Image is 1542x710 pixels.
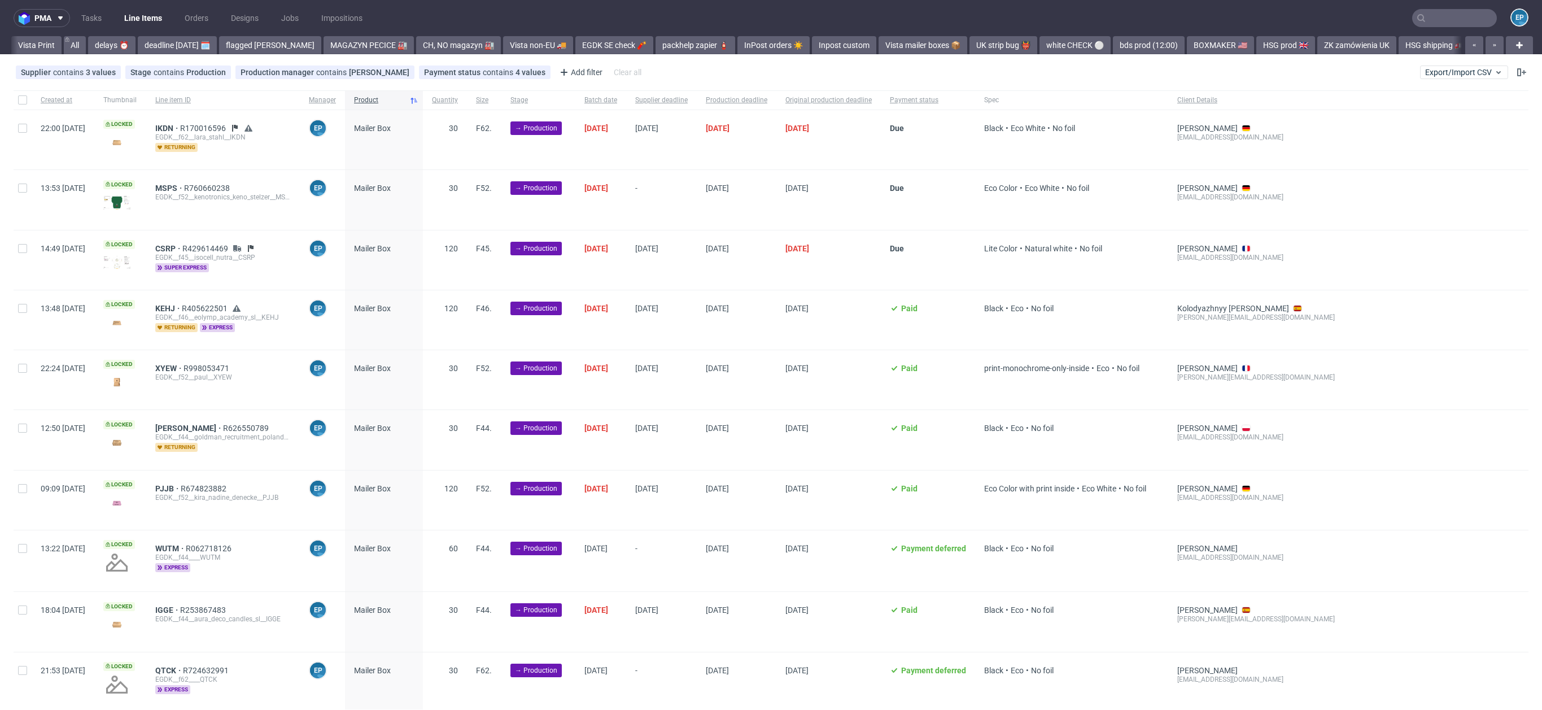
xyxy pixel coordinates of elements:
[785,364,809,373] span: [DATE]
[890,95,966,105] span: Payment status
[635,184,688,216] span: -
[483,68,516,77] span: contains
[984,424,1003,433] span: Black
[180,606,228,615] span: R253867483
[444,484,458,493] span: 120
[584,364,608,373] span: [DATE]
[706,484,729,493] span: [DATE]
[223,424,271,433] a: R626550789
[310,360,326,376] figcaption: EP
[656,36,735,54] a: packhelp zapier 🧯
[1024,606,1031,615] span: •
[1011,124,1045,133] span: Eco White
[635,544,688,578] span: -
[444,244,458,253] span: 120
[1177,253,1374,262] div: [EMAIL_ADDRESS][DOMAIN_NAME]
[1177,553,1374,562] div: [EMAIL_ADDRESS][DOMAIN_NAME]
[901,544,966,553] span: Payment deferred
[155,373,291,382] div: EGDK__f52__paul__XYEW
[1031,544,1054,553] span: No foil
[706,184,729,193] span: [DATE]
[155,244,182,253] span: CSRP
[155,666,183,675] a: QTCK
[1177,364,1238,373] a: [PERSON_NAME]
[984,95,1159,105] span: Spec
[310,241,326,256] figcaption: EP
[1177,313,1374,322] div: [PERSON_NAME][EMAIL_ADDRESS][DOMAIN_NAME]
[969,36,1037,54] a: UK strip bug 👹
[449,184,458,193] span: 30
[103,95,137,105] span: Thumbnail
[1512,10,1527,25] figcaption: EP
[611,64,644,80] div: Clear all
[103,602,135,611] span: Locked
[984,364,1089,373] span: print-monochrome-only-inside
[103,435,130,450] img: version_two_editor_design
[310,300,326,316] figcaption: EP
[1109,364,1117,373] span: •
[984,484,1074,493] span: Eco Color with print inside
[584,244,608,253] span: [DATE]
[515,484,557,494] span: → Production
[785,124,809,133] span: [DATE]
[1425,68,1503,77] span: Export/Import CSV
[1011,304,1024,313] span: Eco
[476,95,492,105] span: Size
[1177,244,1238,253] a: [PERSON_NAME]
[1011,606,1024,615] span: Eco
[1025,244,1072,253] span: Natural white
[785,244,809,253] span: [DATE]
[706,244,729,253] span: [DATE]
[449,544,458,553] span: 60
[324,36,414,54] a: MAGAZYN PECICE 🏭
[155,443,198,452] span: returning
[88,36,136,54] a: delays ⏰
[1003,424,1011,433] span: •
[200,323,235,332] span: express
[1177,304,1289,313] a: Kolodyazhnyy [PERSON_NAME]
[510,95,566,105] span: Stage
[476,244,492,253] span: F45.
[515,303,557,313] span: → Production
[706,124,729,133] span: [DATE]
[706,364,729,373] span: [DATE]
[1031,606,1054,615] span: No foil
[1025,184,1059,193] span: Eco White
[1045,124,1052,133] span: •
[103,480,135,489] span: Locked
[515,423,557,433] span: → Production
[584,606,608,615] span: [DATE]
[635,424,658,433] span: [DATE]
[1011,544,1024,553] span: Eco
[155,304,182,313] a: KEHJ
[635,95,688,105] span: Supplier deadline
[155,563,190,572] span: express
[155,544,186,553] span: WUTM
[584,124,608,133] span: [DATE]
[349,68,409,77] div: [PERSON_NAME]
[41,304,85,313] span: 13:48 [DATE]
[1177,606,1238,615] a: [PERSON_NAME]
[155,606,180,615] a: IGGE
[219,36,321,54] a: flagged [PERSON_NAME]
[1080,244,1102,253] span: No foil
[785,304,809,313] span: [DATE]
[1177,184,1238,193] a: [PERSON_NAME]
[354,244,391,253] span: Mailer Box
[901,606,918,615] span: Paid
[1067,184,1089,193] span: No foil
[1177,124,1238,133] a: [PERSON_NAME]
[1072,244,1080,253] span: •
[476,606,492,615] span: F44.
[224,9,265,27] a: Designs
[706,424,729,433] span: [DATE]
[706,304,729,313] span: [DATE]
[1011,424,1024,433] span: Eco
[1089,364,1097,373] span: •
[310,481,326,496] figcaption: EP
[1039,36,1111,54] a: white CHECK ⚪️
[180,124,228,133] span: R170016596
[635,606,658,615] span: [DATE]
[354,606,391,615] span: Mailer Box
[310,420,326,436] figcaption: EP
